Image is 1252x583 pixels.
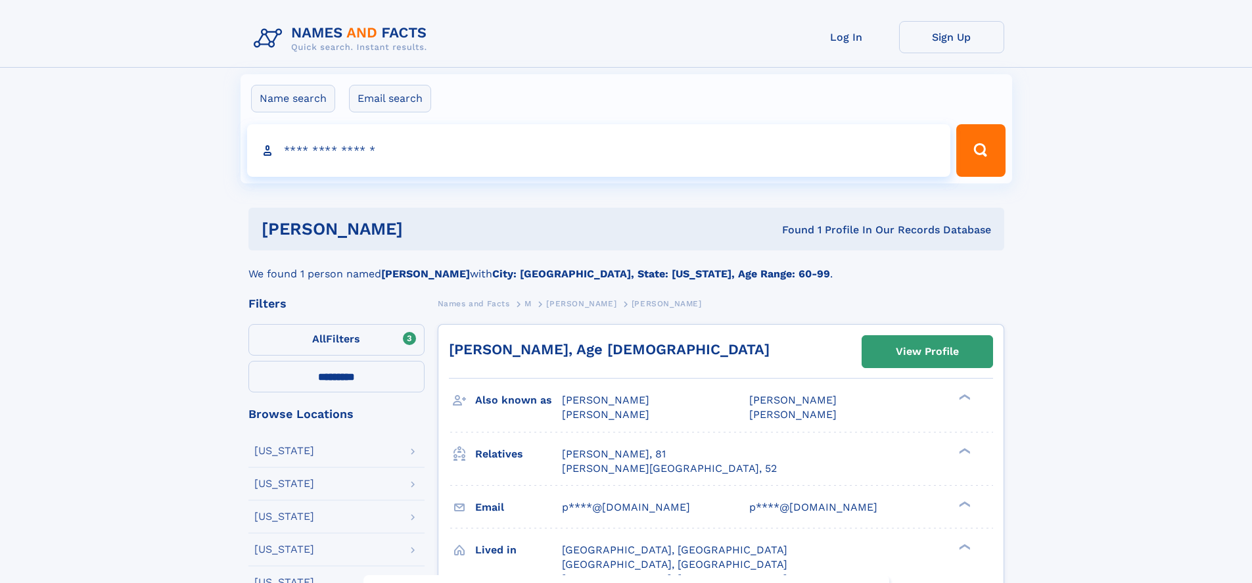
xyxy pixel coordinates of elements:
h3: Email [475,496,562,519]
b: City: [GEOGRAPHIC_DATA], State: [US_STATE], Age Range: 60-99 [492,268,830,280]
div: [US_STATE] [254,544,314,555]
a: [PERSON_NAME] [546,295,616,312]
h3: Also known as [475,389,562,411]
span: [PERSON_NAME] [749,408,837,421]
label: Email search [349,85,431,112]
a: [PERSON_NAME][GEOGRAPHIC_DATA], 52 [562,461,777,476]
label: Filters [248,324,425,356]
span: [PERSON_NAME] [562,408,649,421]
a: M [524,295,532,312]
div: [US_STATE] [254,511,314,522]
span: M [524,299,532,308]
input: search input [247,124,951,177]
h3: Relatives [475,443,562,465]
div: ❯ [956,542,971,551]
label: Name search [251,85,335,112]
span: [PERSON_NAME] [562,394,649,406]
a: [PERSON_NAME], 81 [562,447,666,461]
div: ❯ [956,393,971,402]
span: [PERSON_NAME] [632,299,702,308]
a: Sign Up [899,21,1004,53]
span: [GEOGRAPHIC_DATA], [GEOGRAPHIC_DATA] [562,544,787,556]
div: [US_STATE] [254,478,314,489]
div: Found 1 Profile In Our Records Database [592,223,991,237]
div: [US_STATE] [254,446,314,456]
div: Browse Locations [248,408,425,420]
img: Logo Names and Facts [248,21,438,57]
div: ❯ [956,446,971,455]
div: ❯ [956,500,971,508]
div: We found 1 person named with . [248,250,1004,282]
span: [PERSON_NAME] [749,394,837,406]
h1: [PERSON_NAME] [262,221,593,237]
a: [PERSON_NAME], Age [DEMOGRAPHIC_DATA] [449,341,770,358]
a: View Profile [862,336,992,367]
span: [GEOGRAPHIC_DATA], [GEOGRAPHIC_DATA] [562,558,787,571]
b: [PERSON_NAME] [381,268,470,280]
a: Log In [794,21,899,53]
div: View Profile [896,337,959,367]
button: Search Button [956,124,1005,177]
span: All [312,333,326,345]
a: Names and Facts [438,295,510,312]
span: [PERSON_NAME] [546,299,616,308]
div: Filters [248,298,425,310]
h3: Lived in [475,539,562,561]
